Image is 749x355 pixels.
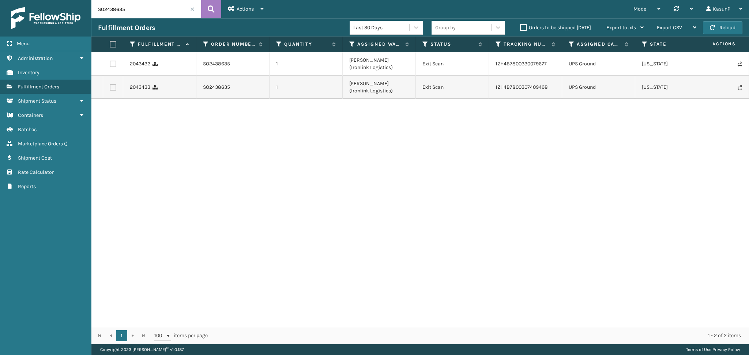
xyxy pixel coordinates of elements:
[18,169,54,175] span: Rate Calculator
[18,141,63,147] span: Marketplace Orders
[17,41,30,47] span: Menu
[18,84,59,90] span: Fulfillment Orders
[686,347,711,352] a: Terms of Use
[203,60,230,68] a: SO2438635
[650,41,694,47] label: State
[562,76,635,99] td: UPS Ground
[606,24,636,31] span: Export to .xls
[98,23,155,32] h3: Fulfillment Orders
[430,41,475,47] label: Status
[18,155,52,161] span: Shipment Cost
[703,21,742,34] button: Reload
[154,332,165,339] span: 100
[504,41,548,47] label: Tracking Number
[284,41,328,47] label: Quantity
[116,330,127,341] a: 1
[520,24,591,31] label: Orders to be shipped [DATE]
[435,24,456,31] div: Group by
[130,60,150,68] a: 2043432
[18,69,39,76] span: Inventory
[343,52,416,76] td: [PERSON_NAME] (Ironlink Logistics)
[237,6,254,12] span: Actions
[357,41,402,47] label: Assigned Warehouse
[577,41,621,47] label: Assigned Carrier Service
[343,76,416,99] td: [PERSON_NAME] (Ironlink Logistics)
[496,84,548,90] a: 1ZH4B7800307409498
[353,24,410,31] div: Last 30 Days
[18,183,36,190] span: Reports
[738,61,742,66] i: Never Shipped
[712,347,740,352] a: Privacy Policy
[18,55,53,61] span: Administration
[635,76,708,99] td: [US_STATE]
[18,126,37,133] span: Batches
[64,141,68,147] span: ( )
[686,344,740,355] div: |
[203,84,230,91] a: SO2438635
[496,61,547,67] a: 1ZH4B7800330079677
[18,98,56,104] span: Shipment Status
[635,52,708,76] td: [US_STATE]
[562,52,635,76] td: UPS Ground
[130,84,150,91] a: 2043433
[18,112,43,118] span: Containers
[138,41,182,47] label: Fulfillment Order Id
[211,41,255,47] label: Order Number
[218,332,741,339] div: 1 - 2 of 2 items
[657,24,682,31] span: Export CSV
[416,76,489,99] td: Exit Scan
[100,344,184,355] p: Copyright 2023 [PERSON_NAME]™ v 1.0.187
[738,85,742,90] i: Never Shipped
[11,7,80,29] img: logo
[416,52,489,76] td: Exit Scan
[270,52,343,76] td: 1
[689,38,740,50] span: Actions
[633,6,646,12] span: Mode
[154,330,208,341] span: items per page
[270,76,343,99] td: 1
